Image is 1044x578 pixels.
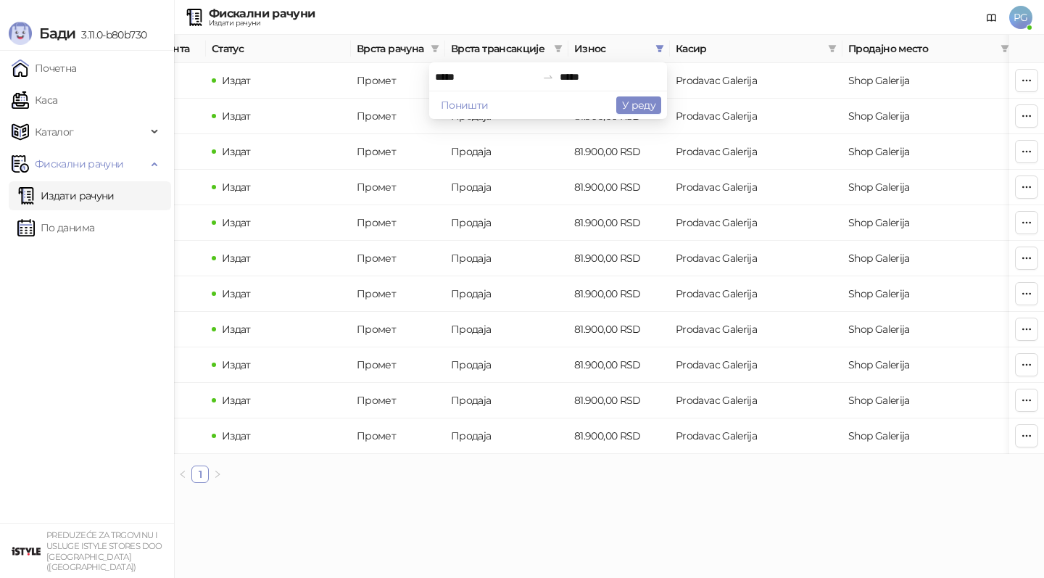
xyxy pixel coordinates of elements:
[542,71,554,83] span: swap-right
[351,347,445,383] td: Промет
[351,383,445,418] td: Промет
[655,44,664,53] span: filter
[222,252,251,265] span: Издат
[676,41,822,57] span: Касир
[568,347,670,383] td: 81.900,00 RSD
[445,205,568,241] td: Продаја
[17,213,94,242] a: По данима
[842,134,1015,170] td: Shop Galerija
[828,44,837,53] span: filter
[842,383,1015,418] td: Shop Galerija
[222,216,251,229] span: Издат
[551,38,565,59] span: filter
[178,470,187,479] span: left
[351,170,445,205] td: Промет
[222,394,251,407] span: Издат
[445,241,568,276] td: Продаја
[670,35,842,63] th: Касир
[842,63,1015,99] td: Shop Galerija
[652,38,667,59] span: filter
[351,418,445,454] td: Промет
[351,241,445,276] td: Промет
[12,537,41,566] img: 64x64-companyLogo-77b92cf4-9946-4f36-9751-bf7bb5fd2c7d.png
[848,41,995,57] span: Продајно место
[213,470,222,479] span: right
[351,35,445,63] th: Врста рачуна
[445,383,568,418] td: Продаја
[222,110,251,123] span: Издат
[351,63,445,99] td: Промет
[670,170,842,205] td: Prodavac Galerija
[222,145,251,158] span: Издат
[9,22,32,45] img: Logo
[209,466,226,483] li: Следећа страна
[825,38,840,59] span: filter
[351,205,445,241] td: Промет
[842,205,1015,241] td: Shop Galerija
[670,347,842,383] td: Prodavac Galerija
[35,117,74,146] span: Каталог
[431,44,439,53] span: filter
[428,38,442,59] span: filter
[670,383,842,418] td: Prodavac Galerija
[351,99,445,134] td: Промет
[351,134,445,170] td: Промет
[222,429,251,442] span: Издат
[568,418,670,454] td: 81.900,00 RSD
[1009,6,1032,29] span: PG
[670,418,842,454] td: Prodavac Galerija
[174,466,191,483] li: Претходна страна
[357,41,425,57] span: Врста рачуна
[351,276,445,312] td: Промет
[191,466,209,483] li: 1
[568,383,670,418] td: 81.900,00 RSD
[209,8,315,20] div: Фискални рачуни
[222,74,251,87] span: Издат
[554,44,563,53] span: filter
[1000,44,1009,53] span: filter
[445,35,568,63] th: Врста трансакције
[222,181,251,194] span: Издат
[670,312,842,347] td: Prodavac Galerija
[445,312,568,347] td: Продаја
[435,96,494,114] button: Поништи
[670,99,842,134] td: Prodavac Galerija
[12,54,77,83] a: Почетна
[568,241,670,276] td: 81.900,00 RSD
[445,276,568,312] td: Продаја
[670,276,842,312] td: Prodavac Galerija
[542,71,554,83] span: to
[206,35,351,63] th: Статус
[209,466,226,483] button: right
[670,205,842,241] td: Prodavac Galerija
[670,134,842,170] td: Prodavac Galerija
[451,41,548,57] span: Врста трансакције
[445,134,568,170] td: Продаја
[222,358,251,371] span: Издат
[192,466,208,482] a: 1
[842,347,1015,383] td: Shop Galerija
[445,170,568,205] td: Продаја
[842,241,1015,276] td: Shop Galerija
[568,276,670,312] td: 81.900,00 RSD
[12,86,57,115] a: Каса
[568,170,670,205] td: 81.900,00 RSD
[670,63,842,99] td: Prodavac Galerija
[842,35,1015,63] th: Продајно место
[222,323,251,336] span: Издат
[222,287,251,300] span: Издат
[980,6,1003,29] a: Документација
[445,347,568,383] td: Продаја
[842,170,1015,205] td: Shop Galerija
[574,41,650,57] span: Износ
[174,466,191,483] button: left
[46,530,162,572] small: PREDUZEĆE ZA TRGOVINU I USLUGE ISTYLE STORES DOO [GEOGRAPHIC_DATA] ([GEOGRAPHIC_DATA])
[842,99,1015,134] td: Shop Galerija
[568,205,670,241] td: 81.900,00 RSD
[351,312,445,347] td: Промет
[842,276,1015,312] td: Shop Galerija
[842,418,1015,454] td: Shop Galerija
[445,418,568,454] td: Продаја
[568,312,670,347] td: 81.900,00 RSD
[209,20,315,27] div: Издати рачуни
